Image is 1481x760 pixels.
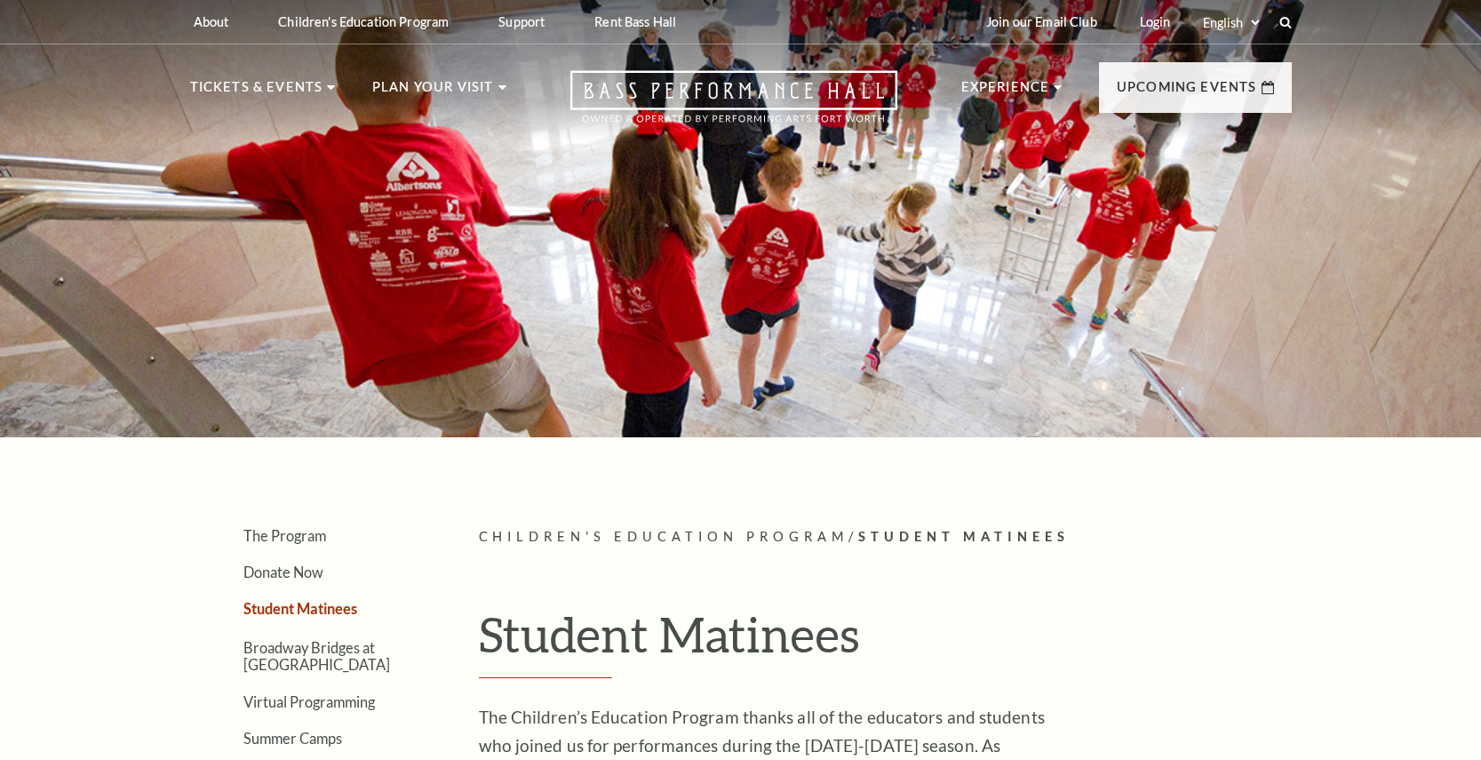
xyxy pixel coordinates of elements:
a: Virtual Programming [243,693,375,710]
p: Support [498,14,545,29]
p: Plan Your Visit [372,76,494,108]
h1: Student Matinees [479,605,1292,678]
p: Tickets & Events [190,76,323,108]
a: Summer Camps [243,730,342,747]
span: Children's Education Program [479,529,849,544]
p: Children's Education Program [278,14,449,29]
p: / [479,526,1292,548]
p: Experience [961,76,1050,108]
a: Donate Now [243,564,323,580]
a: Broadway Bridges at [GEOGRAPHIC_DATA] [243,639,390,673]
p: Upcoming Events [1117,76,1257,108]
p: About [194,14,229,29]
span: Student Matinees [858,529,1070,544]
a: The Program [243,527,326,544]
select: Select: [1199,14,1262,31]
a: Student Matinees [243,600,357,617]
p: Rent Bass Hall [594,14,676,29]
